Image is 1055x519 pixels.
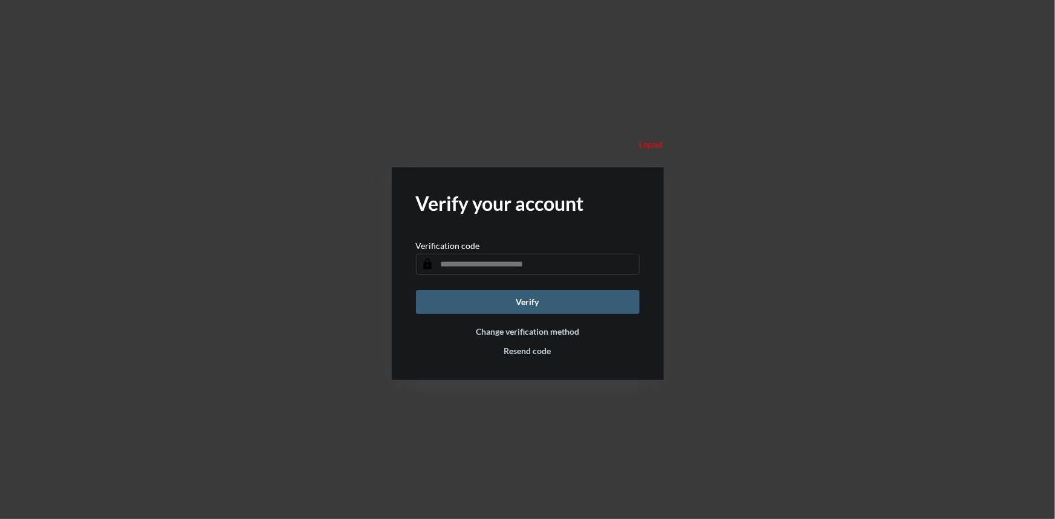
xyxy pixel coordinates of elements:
[476,326,579,337] button: Change verification method
[640,140,664,149] p: Logout
[504,346,551,356] button: Resend code
[416,192,640,215] h2: Verify your account
[416,240,480,251] p: Verification code
[416,290,640,314] button: Verify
